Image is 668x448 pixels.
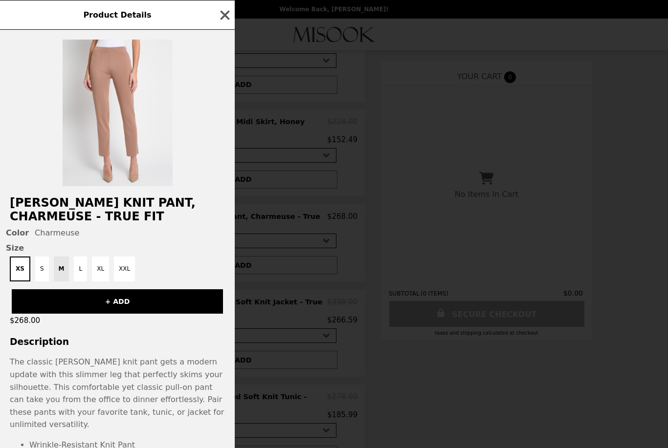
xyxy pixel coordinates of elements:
span: Color [6,228,29,237]
div: Charmeuse [6,228,229,237]
button: S [35,256,49,281]
span: Product Details [83,10,151,20]
p: The classic [PERSON_NAME] knit pant gets a modern update with this slimmer leg that perfectly ski... [10,356,225,431]
img: Charmeuse / XS [63,40,173,186]
button: + ADD [12,289,223,314]
button: XS [10,256,30,281]
span: Size [6,243,229,253]
button: XXL [114,256,135,281]
button: L [74,256,87,281]
button: XL [92,256,109,281]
